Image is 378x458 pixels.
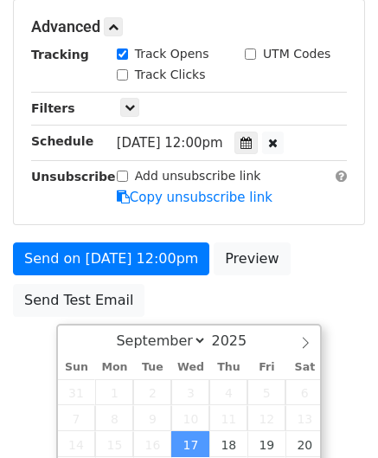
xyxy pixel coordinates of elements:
span: Wed [171,362,209,373]
span: September 7, 2025 [58,405,96,431]
span: September 3, 2025 [171,379,209,405]
span: September 16, 2025 [133,431,171,457]
span: September 6, 2025 [285,379,324,405]
span: September 10, 2025 [171,405,209,431]
span: Tue [133,362,171,373]
span: September 15, 2025 [95,431,133,457]
label: Add unsubscribe link [135,167,261,185]
strong: Tracking [31,48,89,61]
span: September 18, 2025 [209,431,247,457]
a: Send on [DATE] 12:00pm [13,242,209,275]
strong: Schedule [31,134,93,148]
iframe: Chat Widget [292,375,378,458]
span: September 14, 2025 [58,431,96,457]
span: September 17, 2025 [171,431,209,457]
span: Thu [209,362,247,373]
span: September 2, 2025 [133,379,171,405]
span: Fri [247,362,285,373]
input: Year [207,332,269,349]
a: Copy unsubscribe link [117,190,272,205]
span: September 5, 2025 [247,379,285,405]
h5: Advanced [31,17,347,36]
span: September 9, 2025 [133,405,171,431]
label: UTM Codes [263,45,330,63]
strong: Filters [31,101,75,115]
strong: Unsubscribe [31,170,116,184]
a: Send Test Email [13,284,144,317]
span: September 8, 2025 [95,405,133,431]
span: September 1, 2025 [95,379,133,405]
span: [DATE] 12:00pm [117,135,223,151]
span: September 4, 2025 [209,379,247,405]
label: Track Clicks [135,66,206,84]
label: Track Opens [135,45,209,63]
span: Sat [285,362,324,373]
span: September 12, 2025 [247,405,285,431]
span: September 19, 2025 [247,431,285,457]
a: Preview [214,242,290,275]
span: September 13, 2025 [285,405,324,431]
span: Sun [58,362,96,373]
span: Mon [95,362,133,373]
span: August 31, 2025 [58,379,96,405]
span: September 20, 2025 [285,431,324,457]
span: September 11, 2025 [209,405,247,431]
